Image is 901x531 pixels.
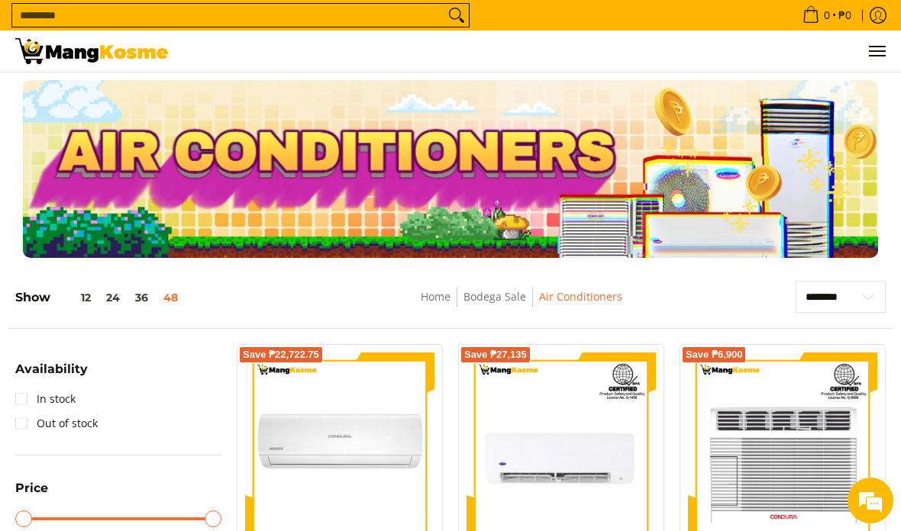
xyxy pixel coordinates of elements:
[50,291,98,304] button: 12
[686,350,743,359] span: Save ₱6,900
[464,350,527,359] span: Save ₱27,135
[316,288,726,322] nav: Breadcrumbs
[183,31,886,72] nav: Main Menu
[243,350,319,359] span: Save ₱22,722.75
[539,289,622,304] a: Air Conditioners
[822,10,832,21] span: 0
[421,289,450,304] a: Home
[15,363,88,387] summary: Open
[98,291,128,304] button: 24
[15,482,48,494] span: Price
[183,31,886,72] ul: Customer Navigation
[156,291,186,304] button: 48
[15,387,76,411] a: In stock
[15,38,168,64] img: Bodega Sale Aircon l Mang Kosme: Home Appliances Warehouse Sale | Page 3
[15,363,88,375] span: Availability
[836,10,854,21] span: ₱0
[867,31,886,72] button: Menu
[15,411,98,436] a: Out of stock
[463,289,526,304] a: Bodega Sale
[15,482,48,506] summary: Open
[798,7,856,24] span: •
[444,4,469,27] button: Search
[128,291,156,304] button: 36
[15,290,186,305] h5: Show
